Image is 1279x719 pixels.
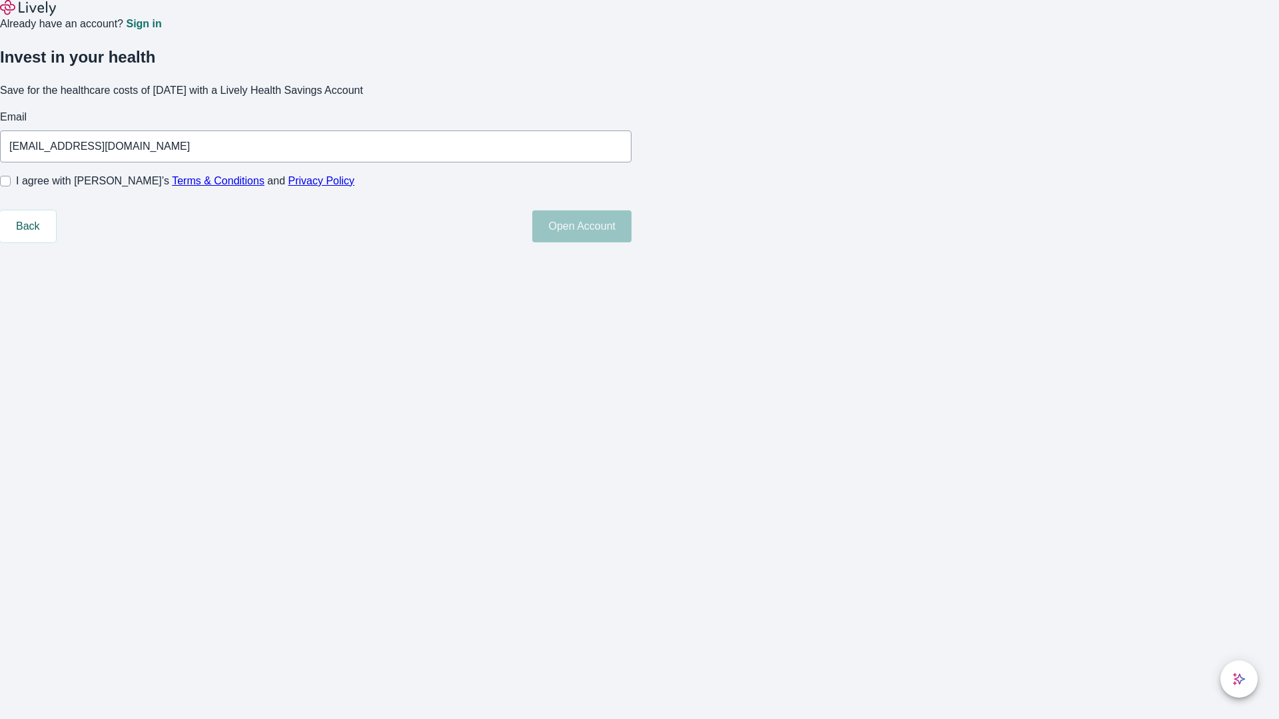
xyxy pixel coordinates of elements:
a: Terms & Conditions [172,175,264,186]
span: I agree with [PERSON_NAME]’s and [16,173,354,189]
a: Privacy Policy [288,175,355,186]
svg: Lively AI Assistant [1232,672,1246,686]
a: Sign in [126,19,161,29]
button: chat [1220,660,1258,698]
